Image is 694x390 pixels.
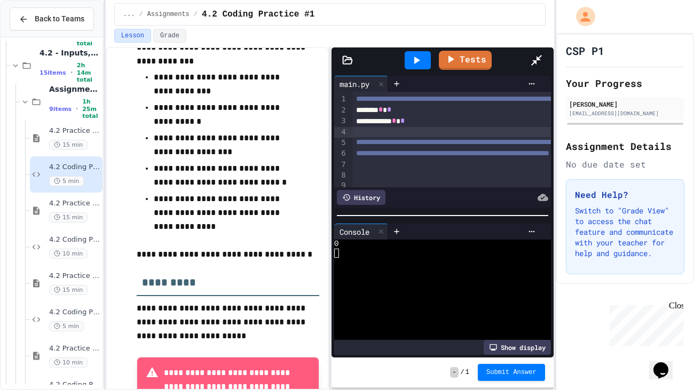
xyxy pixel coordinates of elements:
[49,272,100,281] span: 4.2 Practice #3
[334,226,375,237] div: Console
[70,68,73,77] span: •
[49,380,100,389] span: 4.2 Coding Practice #4
[202,8,314,21] span: 4.2 Coding Practice #1
[649,347,683,379] iframe: chat widget
[49,235,100,244] span: 4.2 Coding Practice #2
[334,116,348,127] div: 3
[334,127,348,138] div: 4
[334,148,348,160] div: 6
[334,170,348,181] div: 8
[484,340,551,355] div: Show display
[478,364,545,381] button: Submit Answer
[569,99,681,109] div: [PERSON_NAME]
[566,43,604,58] h1: CSP P1
[49,249,88,259] span: 10 min
[49,199,100,208] span: 4.2 Practice #2
[466,368,469,377] span: 1
[123,10,135,19] span: ...
[77,62,100,83] span: 2h 14m total
[49,344,100,353] span: 4.2 Practice #4
[49,126,100,136] span: 4.2 Practice #1
[486,368,537,377] span: Submit Answer
[569,109,681,117] div: [EMAIL_ADDRESS][DOMAIN_NAME]
[4,4,74,68] div: Chat with us now!Close
[49,212,88,222] span: 15 min
[49,321,84,331] span: 5 min
[194,10,198,19] span: /
[40,48,100,58] span: 4.2 - Inputs, Casting, Arithmetic, and Errors
[566,158,684,171] div: No due date set
[139,10,143,19] span: /
[450,367,458,378] span: -
[49,308,100,317] span: 4.2 Coding Practice #3
[575,205,675,259] p: Switch to "Grade View" to access the chat feature and communicate with your teacher for help and ...
[575,188,675,201] h3: Need Help?
[82,98,100,120] span: 1h 25m total
[49,84,100,94] span: Assignments
[334,240,339,249] span: 0
[49,176,84,186] span: 5 min
[334,76,388,92] div: main.py
[566,76,684,91] h2: Your Progress
[334,224,388,240] div: Console
[10,7,94,30] button: Back to Teams
[566,139,684,154] h2: Assignment Details
[334,180,348,191] div: 9
[35,13,84,25] span: Back to Teams
[49,140,88,150] span: 15 min
[334,105,348,116] div: 2
[334,138,348,149] div: 5
[337,190,385,205] div: History
[49,357,88,368] span: 10 min
[40,69,66,76] span: 15 items
[49,106,72,113] span: 9 items
[147,10,190,19] span: Assignments
[49,285,88,295] span: 15 min
[114,29,151,43] button: Lesson
[334,160,348,170] div: 7
[605,301,683,346] iframe: chat widget
[153,29,186,43] button: Grade
[461,368,464,377] span: /
[76,105,78,113] span: •
[49,163,100,172] span: 4.2 Coding Practice #1
[334,94,348,105] div: 1
[565,4,598,29] div: My Account
[439,51,492,70] a: Tests
[334,78,375,90] div: main.py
